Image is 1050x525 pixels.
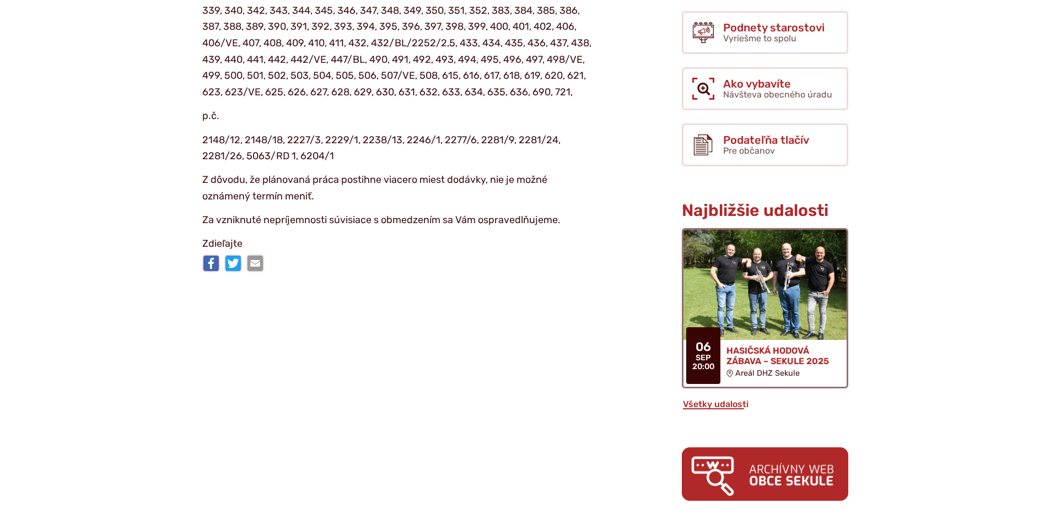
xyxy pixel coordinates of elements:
span: Vyriešme to spolu [723,33,796,44]
span: Areál DHZ Sekule [735,369,800,378]
p: Z dôvodu, že plánovaná práca postihne viacero miest dodávky, nie je možné oznámený termín meniť. [202,172,594,204]
img: Zdieľať na Facebooku [202,255,220,272]
p: 2148/12, 2148/18, 2227/3, 2229/1, 2238/13, 2246/1, 2277/6, 2281/9, 2281/24, 2281/26, 5063/RD 1, 6... [202,132,594,165]
img: Zdieľať e-mailom [246,255,264,272]
img: Zdieľať na Twitteri [224,255,242,272]
span: Ako vybavíte [723,78,832,90]
span: 06 [692,340,714,354]
a: Ako vybavíte Návšteva obecného úradu [682,67,848,110]
img: archiv.png [682,447,848,501]
a: Všetky udalosti [682,399,750,409]
a: Podnety starostovi Vyriešme to spolu [682,11,848,54]
span: Pre občanov [723,145,775,156]
p: Za vzniknuté nepríjemnosti súvisiace s obmedzením sa Vám ospravedlňujeme. [202,212,594,229]
a: HASIČSKÁ HODOVÁ ZÁBAVA – SEKULE 2025 Areál DHZ Sekule 06 sep 20:00 [682,228,848,388]
span: Podateľňa tlačív [723,134,809,146]
h3: Najbližšie udalosti [682,202,848,220]
p: 339, 340, 342, 343, 344, 345, 346, 347, 348, 349, 350, 351, 352, 383, 384, 385, 386, 387, 388, 38... [202,3,594,101]
span: 20:00 [692,362,714,371]
p: Zdieľajte [202,236,594,252]
span: Návšteva obecného úradu [723,89,832,100]
span: sep [692,354,714,362]
h4: HASIČSKÁ HODOVÁ ZÁBAVA – SEKULE 2025 [726,345,838,366]
a: Podateľňa tlačív Pre občanov [682,123,848,166]
p: p.č. [202,108,594,125]
span: Podnety starostovi [723,21,825,34]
